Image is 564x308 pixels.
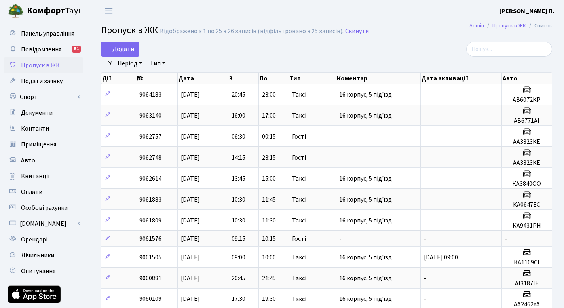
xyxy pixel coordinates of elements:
a: Пропуск в ЖК [4,57,83,73]
span: 9061809 [139,216,161,225]
span: Гості [292,133,306,140]
span: 17:30 [232,295,245,304]
li: Список [526,21,552,30]
span: - [505,234,507,243]
span: Таксі [292,296,306,302]
a: Оплати [4,184,83,200]
span: Панель управління [21,29,74,38]
span: Таксі [292,217,306,224]
a: Лічильники [4,247,83,263]
a: Панель управління [4,26,83,42]
span: 10:00 [262,253,276,262]
a: Авто [4,152,83,168]
a: Квитанції [4,168,83,184]
span: 23:15 [262,153,276,162]
span: 06:30 [232,132,245,141]
h5: АВ6072КР [505,96,549,104]
span: [DATE] [181,174,200,183]
a: Опитування [4,263,83,279]
span: 16 корпус, 5 під'їзд [339,111,392,120]
span: 9062614 [139,174,161,183]
span: Таксі [292,112,306,119]
th: Дата активації [421,73,502,84]
span: - [424,274,426,283]
span: - [339,234,342,243]
span: 16 корпус, 5 під'їзд [339,174,392,183]
a: Контакти [4,121,83,137]
span: 14:15 [232,153,245,162]
span: 11:45 [262,195,276,204]
span: 9060109 [139,295,161,304]
span: 10:30 [232,195,245,204]
span: [DATE] [181,90,200,99]
a: Приміщення [4,137,83,152]
button: Переключити навігацію [99,4,119,17]
a: Додати [101,42,139,57]
span: Лічильники [21,251,54,260]
a: Період [114,57,145,70]
th: Дата [178,73,228,84]
span: 16 корпус, 5 під'їзд [339,216,392,225]
span: 09:15 [232,234,245,243]
span: Приміщення [21,140,56,149]
th: З [228,73,258,84]
span: 19:30 [262,295,276,304]
a: Орендарі [4,232,83,247]
a: Особові рахунки [4,200,83,216]
span: - [424,295,426,304]
span: 16 корпус, 5 під'їзд [339,90,392,99]
span: 00:15 [262,132,276,141]
span: Гості [292,154,306,161]
span: Опитування [21,267,55,276]
span: Таксі [292,91,306,98]
h5: КА3840ОО [505,180,549,188]
span: Оплати [21,188,42,196]
a: Документи [4,105,83,121]
span: 20:45 [232,90,245,99]
span: - [424,111,426,120]
span: - [424,234,426,243]
span: Контакти [21,124,49,133]
h5: АА3323КЕ [505,138,549,146]
h5: КА0647ЕС [505,201,549,209]
span: 9060881 [139,274,161,283]
a: Admin [469,21,484,30]
span: Авто [21,156,35,165]
span: 09:00 [232,253,245,262]
span: 9063140 [139,111,161,120]
span: 9062757 [139,132,161,141]
h5: АВ6771АІ [505,117,549,125]
span: Документи [21,108,53,117]
a: [PERSON_NAME] П. [499,6,555,16]
span: Квитанції [21,172,50,181]
span: 16 корпус, 5 під'їзд [339,195,392,204]
span: 16:00 [232,111,245,120]
th: По [259,73,289,84]
h5: КА9431PH [505,222,549,230]
div: Відображено з 1 по 25 з 26 записів (відфільтровано з 25 записів). [160,28,344,35]
b: [PERSON_NAME] П. [499,7,555,15]
span: Таун [27,4,83,18]
span: Пропуск в ЖК [21,61,60,70]
a: Пропуск в ЖК [492,21,526,30]
input: Пошук... [466,42,552,57]
h5: АІ3187ІЕ [505,280,549,287]
nav: breadcrumb [458,17,564,34]
span: 11:30 [262,216,276,225]
span: 9061883 [139,195,161,204]
span: Повідомлення [21,45,61,54]
a: Скинути [345,28,369,35]
span: [DATE] [181,111,200,120]
span: - [424,90,426,99]
a: Спорт [4,89,83,105]
span: Гості [292,236,306,242]
span: 9062748 [139,153,161,162]
span: [DATE] [181,295,200,304]
span: Таксі [292,254,306,260]
span: Таксі [292,196,306,203]
span: Додати [106,45,134,53]
span: - [424,153,426,162]
span: - [339,153,342,162]
span: [DATE] [181,216,200,225]
span: 17:00 [262,111,276,120]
